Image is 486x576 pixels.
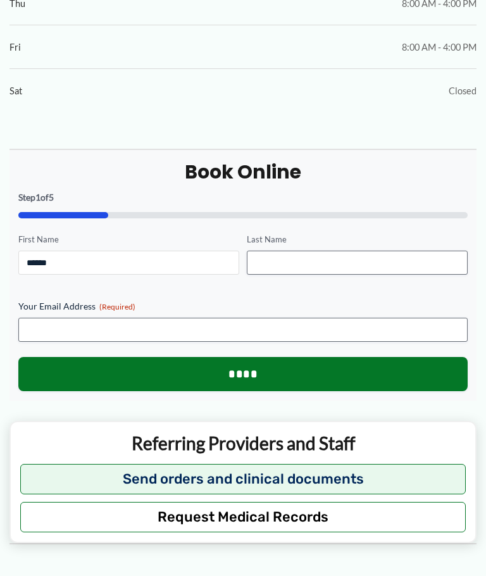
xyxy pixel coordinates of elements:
button: Send orders and clinical documents [20,464,466,494]
p: Referring Providers and Staff [20,432,466,454]
span: 8:00 AM - 4:00 PM [402,39,477,56]
span: 1 [35,192,40,203]
label: Your Email Address [18,300,468,313]
button: Request Medical Records [20,502,466,532]
span: 5 [49,192,54,203]
span: Sat [9,82,22,99]
span: Fri [9,39,21,56]
label: First Name [18,234,239,246]
p: Step of [18,193,468,202]
label: Last Name [247,234,468,246]
span: (Required) [99,302,135,311]
h2: Book Online [18,160,468,184]
span: Closed [449,82,477,99]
